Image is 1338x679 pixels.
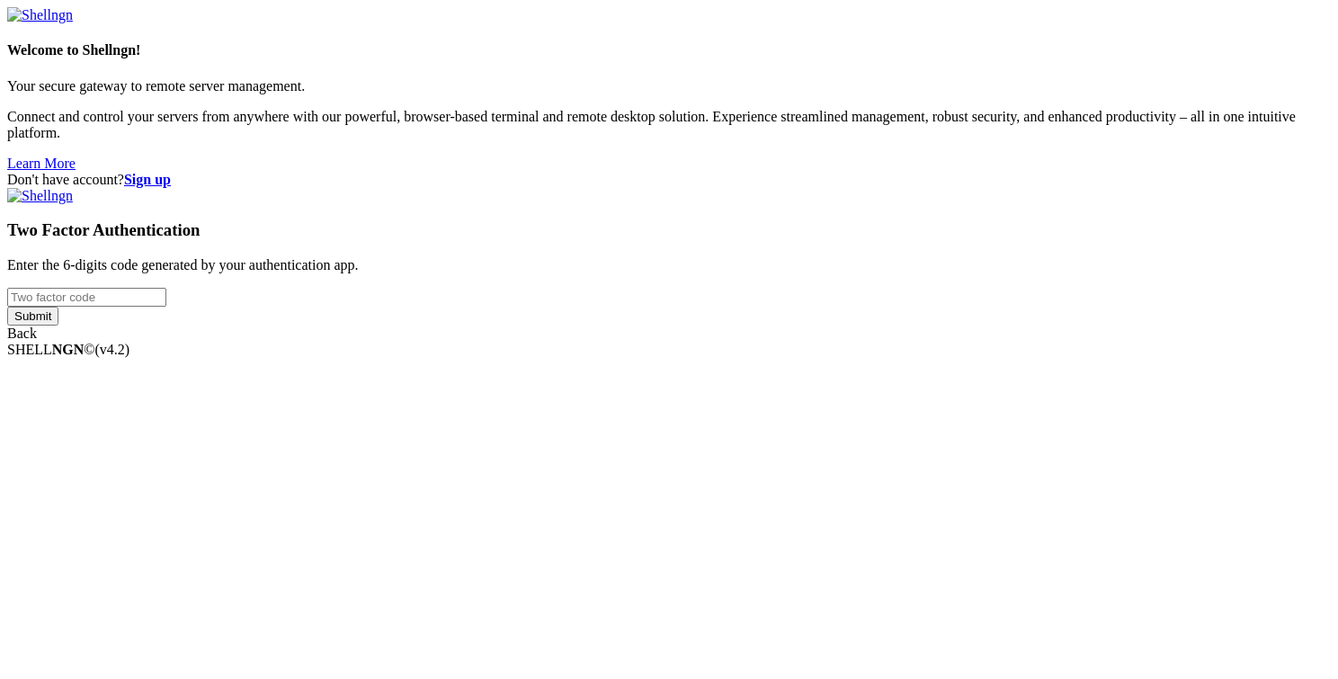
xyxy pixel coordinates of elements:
[7,109,1331,141] p: Connect and control your servers from anywhere with our powerful, browser-based terminal and remo...
[7,326,37,341] a: Back
[7,220,1331,240] h3: Two Factor Authentication
[7,42,1331,58] h4: Welcome to Shellngn!
[95,342,130,357] span: 4.2.0
[7,342,129,357] span: SHELL ©
[124,172,171,187] a: Sign up
[7,78,1331,94] p: Your secure gateway to remote server management.
[7,188,73,204] img: Shellngn
[7,288,166,307] input: Two factor code
[7,257,1331,273] p: Enter the 6-digits code generated by your authentication app.
[7,307,58,326] input: Submit
[7,7,73,23] img: Shellngn
[7,172,1331,188] div: Don't have account?
[7,156,76,171] a: Learn More
[52,342,85,357] b: NGN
